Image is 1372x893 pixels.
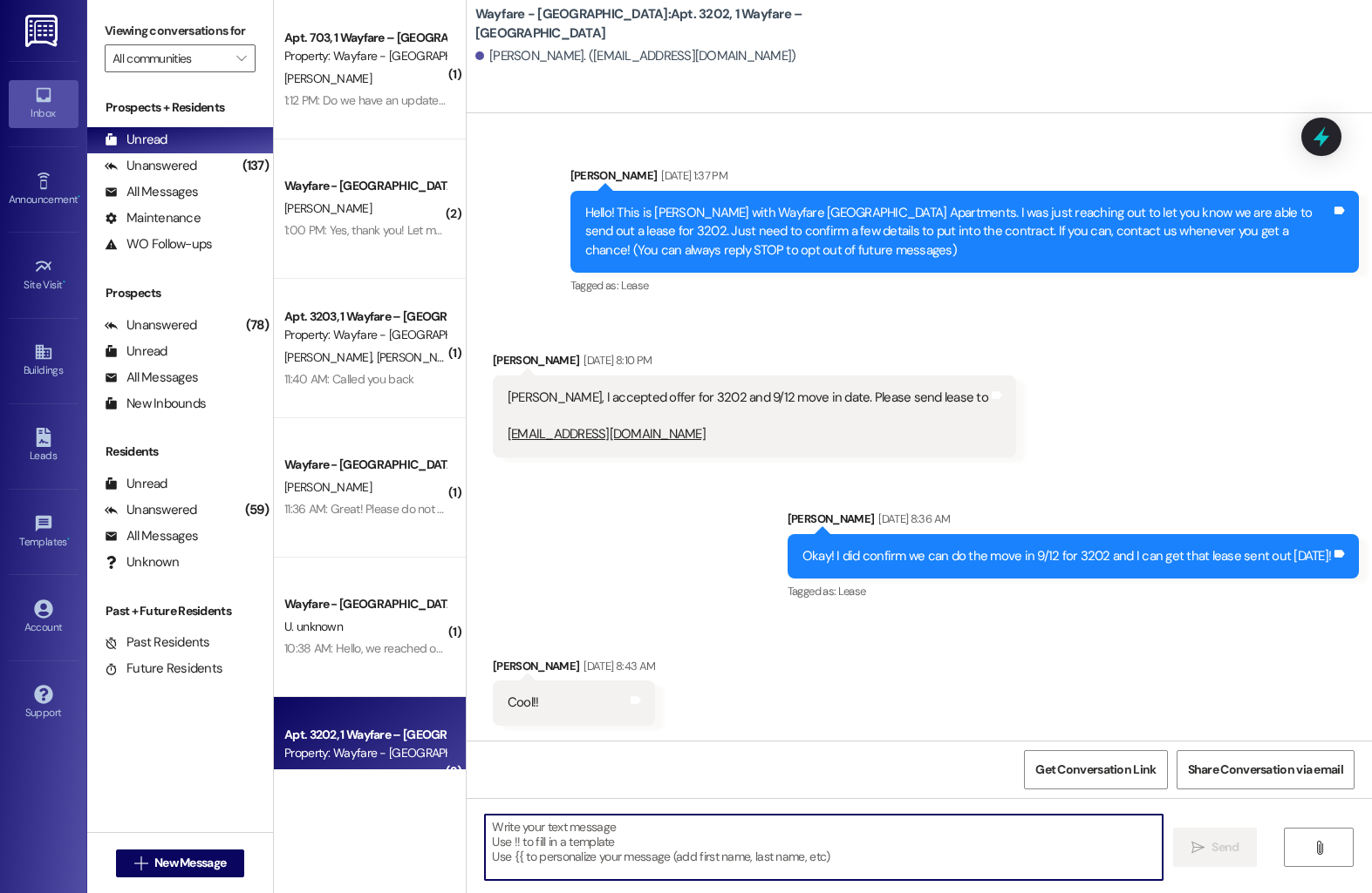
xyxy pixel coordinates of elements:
div: All Messages [105,527,198,545]
button: Get Conversation Link [1024,750,1167,789]
a: Inbox [9,80,78,127]
span: Lease [621,278,649,293]
span: [PERSON_NAME] [284,349,377,365]
button: Send [1173,828,1258,867]
div: Wayfare - [GEOGRAPHIC_DATA] [284,177,446,195]
a: Site Visit • [9,252,78,299]
div: Unread [105,475,167,493]
i:  [1313,841,1326,855]
div: Tagged as: [788,578,1359,604]
div: Property: Wayfare - [GEOGRAPHIC_DATA] [284,47,446,65]
div: Past Residents [105,633,210,652]
span: Share Conversation via email [1188,761,1343,779]
span: Get Conversation Link [1035,761,1156,779]
i:  [1191,841,1205,855]
div: Tagged as: [570,273,1359,298]
div: Apt. 703, 1 Wayfare – [GEOGRAPHIC_DATA] [284,29,446,47]
span: Lease [838,584,866,599]
button: Share Conversation via email [1177,750,1355,789]
div: All Messages [105,369,198,387]
span: [PERSON_NAME] [284,200,372,216]
div: [PERSON_NAME], I accepted offer for 3202 and 9/12 move in date. Please send lease to [508,389,988,444]
div: 11:40 AM: Called you back [284,371,414,387]
a: [EMAIL_ADDRESS][DOMAIN_NAME] [508,425,706,443]
div: Prospects + Residents [87,98,273,117]
div: (59) [241,497,273,524]
div: [DATE] 8:43 AM [579,657,655,675]
label: Viewing conversations for [105,17,256,44]
div: Hello! This is [PERSON_NAME] with Wayfare [GEOGRAPHIC_DATA] Apartments. I was just reaching out t... [585,204,1331,260]
div: Okay! I did confirm we can do the move in 9/12 for 3202 and I can get that lease sent out [DATE]! [802,547,1331,565]
div: (78) [242,312,273,339]
span: New Message [154,854,226,872]
img: ResiDesk Logo [25,15,61,47]
i:  [236,51,246,65]
div: Wayfare - [GEOGRAPHIC_DATA] [284,456,446,474]
div: Apt. 3202, 1 Wayfare – [GEOGRAPHIC_DATA] [284,726,446,744]
a: Buildings [9,337,78,384]
div: Property: Wayfare - [GEOGRAPHIC_DATA] [284,744,446,762]
div: Residents [87,443,273,461]
div: New Inbounds [105,395,206,413]
a: Support [9,680,78,727]
div: 1:00 PM: Yes, thank you! Let me get this uploaded for you! [284,222,574,238]
div: Prospects [87,284,273,302]
div: Unanswered [105,157,197,175]
button: New Message [116,849,245,877]
div: [PERSON_NAME] [570,166,1359,191]
div: Unread [105,131,167,149]
div: (137) [238,152,273,179]
div: Unread [105,342,167,361]
div: 10:38 AM: Hello, we reached out asking if you guys do corporate leases and never heard back. [284,640,761,656]
div: [DATE] 8:36 AM [874,510,950,528]
i:  [134,856,147,870]
input: All communities [113,44,228,72]
span: • [78,191,80,203]
div: [PERSON_NAME] [493,657,655,681]
span: [PERSON_NAME] [284,71,372,86]
div: [DATE] 8:10 PM [579,351,652,369]
a: Account [9,594,78,641]
a: Templates • [9,509,78,556]
div: Wayfare - [GEOGRAPHIC_DATA] [284,595,446,613]
div: WO Follow-ups [105,235,212,254]
span: [PERSON_NAME] [376,349,463,365]
b: Wayfare - [GEOGRAPHIC_DATA]: Apt. 3202, 1 Wayfare – [GEOGRAPHIC_DATA] [475,5,824,43]
span: • [63,276,65,288]
div: Future Residents [105,660,222,678]
div: 1:12 PM: Do we have an update on the AC? [284,92,496,108]
div: Unanswered [105,316,197,335]
div: All Messages [105,183,198,201]
div: Past + Future Residents [87,602,273,620]
span: U. unknown [284,619,343,634]
div: Property: Wayfare - [GEOGRAPHIC_DATA] [284,326,446,344]
div: 11:36 AM: Great! Please do not hesitate to reach out if you have any questions! [284,501,677,517]
div: [PERSON_NAME] [788,510,1359,534]
div: [DATE] 1:37 PM [657,166,727,185]
a: Leads [9,423,78,470]
span: [PERSON_NAME] [284,768,372,783]
span: • [67,533,70,545]
div: Unanswered [105,501,197,519]
div: Maintenance [105,209,201,227]
span: [PERSON_NAME] [284,479,372,495]
div: Unknown [105,553,179,572]
div: [PERSON_NAME]. ([EMAIL_ADDRESS][DOMAIN_NAME]) [475,47,796,65]
div: [PERSON_NAME] [493,351,1016,375]
span: Send [1212,838,1239,856]
div: Cool!! [508,693,539,712]
div: Apt. 3203, 1 Wayfare – [GEOGRAPHIC_DATA] [284,308,446,326]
